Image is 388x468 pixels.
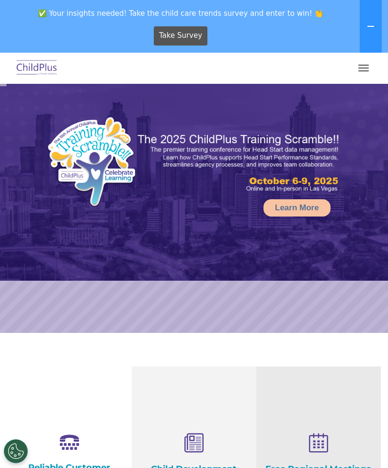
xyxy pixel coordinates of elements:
[154,26,208,46] a: Take Survey
[4,4,358,23] span: ✅ Your insights needed! Take the child care trends survey and enter to win! 👏
[4,439,28,463] button: Cookies Settings
[159,27,202,44] span: Take Survey
[263,199,331,217] a: Learn More
[14,57,59,80] img: ChildPlus by Procare Solutions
